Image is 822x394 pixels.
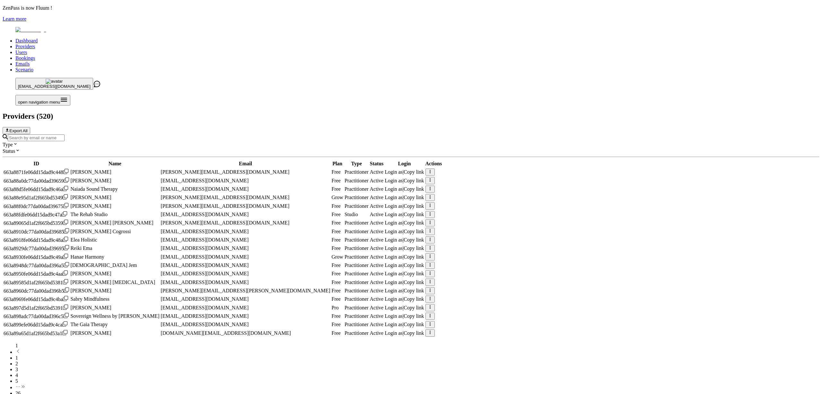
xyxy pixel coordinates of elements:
[331,237,340,243] span: Free
[331,169,340,175] span: Free
[345,305,369,310] span: validated
[70,305,111,310] span: [PERSON_NAME]
[385,212,424,217] div: |
[3,160,69,167] th: ID
[8,134,65,141] input: Search by email or name
[4,254,69,260] div: Click to copy
[15,95,70,105] button: Open menu
[70,322,108,327] span: The Gaia Therapy
[331,195,343,200] span: Grow
[70,195,111,200] span: [PERSON_NAME]
[345,288,369,293] span: validated
[70,245,92,251] span: Reiki Ema
[404,322,424,327] span: Copy link
[385,279,403,285] span: Login as
[15,355,819,361] li: pagination item 1 active
[385,178,403,183] span: Login as
[345,229,369,234] span: validated
[161,296,249,302] span: [EMAIL_ADDRESS][DOMAIN_NAME]
[345,212,358,217] span: validated
[404,330,424,336] span: Copy link
[3,16,26,22] a: Learn more
[331,203,340,209] span: Free
[404,237,424,243] span: Copy link
[385,229,403,234] span: Login as
[161,229,249,234] span: [EMAIL_ADDRESS][DOMAIN_NAME]
[370,212,384,217] div: Active
[385,296,424,302] div: |
[385,262,403,268] span: Login as
[331,178,340,183] span: Free
[4,237,69,243] div: Click to copy
[4,330,69,336] div: Click to copy
[331,220,340,225] span: Free
[385,254,424,260] div: |
[331,186,340,192] span: Free
[345,279,369,285] span: validated
[161,169,289,175] span: [PERSON_NAME][EMAIL_ADDRESS][DOMAIN_NAME]
[161,330,291,336] span: [DOMAIN_NAME][EMAIL_ADDRESS][DOMAIN_NAME]
[385,203,403,209] span: Login as
[404,262,424,268] span: Copy link
[385,288,424,294] div: |
[15,55,35,61] a: Bookings
[345,245,369,251] span: validated
[370,203,384,209] div: Active
[4,203,69,209] div: Click to copy
[345,313,369,319] span: validated
[370,245,384,251] div: Active
[161,245,249,251] span: [EMAIL_ADDRESS][DOMAIN_NAME]
[161,254,249,260] span: [EMAIL_ADDRESS][DOMAIN_NAME]
[161,212,249,217] span: [EMAIL_ADDRESS][DOMAIN_NAME]
[161,279,249,285] span: [EMAIL_ADDRESS][DOMAIN_NAME]
[385,254,403,260] span: Login as
[404,254,424,260] span: Copy link
[345,220,369,225] span: validated
[15,61,30,67] a: Emails
[4,228,69,235] div: Click to copy
[385,186,424,192] div: |
[4,211,69,218] div: Click to copy
[404,296,424,302] span: Copy link
[370,279,384,285] div: Active
[15,367,819,372] li: pagination item 3
[404,195,424,200] span: Copy link
[4,305,69,311] div: Click to copy
[345,262,369,268] span: validated
[4,296,69,302] div: Click to copy
[331,330,340,336] span: Free
[385,169,424,175] div: |
[15,384,819,390] li: dots element
[370,195,384,200] div: Active
[161,322,249,327] span: [EMAIL_ADDRESS][DOMAIN_NAME]
[161,313,249,319] span: [EMAIL_ADDRESS][DOMAIN_NAME]
[18,100,60,105] span: open navigation menu
[404,279,424,285] span: Copy link
[15,44,35,49] a: Providers
[404,203,424,209] span: Copy link
[15,349,819,355] li: previous page button
[161,195,289,200] span: [PERSON_NAME][EMAIL_ADDRESS][DOMAIN_NAME]
[15,27,46,33] img: Fluum Logo
[70,288,111,293] span: [PERSON_NAME]
[385,220,403,225] span: Login as
[384,160,424,167] th: Login
[385,322,403,327] span: Login as
[370,262,384,268] div: Active
[370,186,384,192] div: Active
[15,38,38,43] a: Dashboard
[404,288,424,293] span: Copy link
[370,254,384,260] div: Active
[331,271,340,276] span: Free
[345,271,369,276] span: validated
[345,322,369,327] span: validated
[70,330,111,336] span: [PERSON_NAME]
[345,186,369,192] span: validated
[331,262,340,268] span: Free
[331,322,340,327] span: Free
[331,160,343,167] th: Plan
[385,237,424,243] div: |
[331,288,340,293] span: Free
[385,195,424,200] div: |
[344,160,369,167] th: Type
